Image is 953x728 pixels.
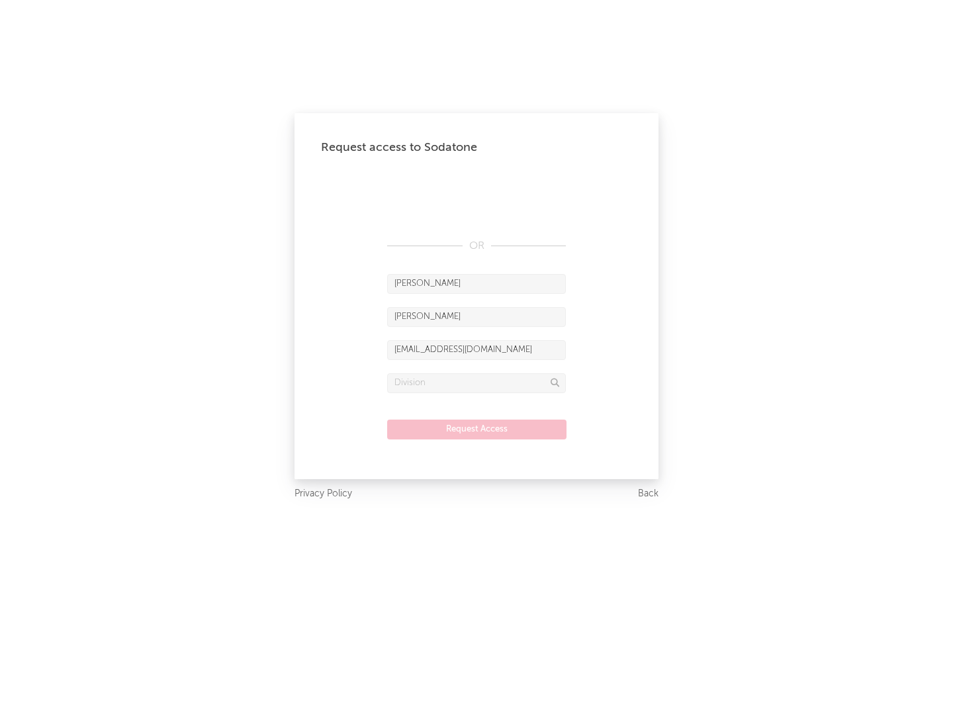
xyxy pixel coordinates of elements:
input: First Name [387,274,566,294]
input: Email [387,340,566,360]
button: Request Access [387,420,567,439]
input: Last Name [387,307,566,327]
div: Request access to Sodatone [321,140,632,156]
input: Division [387,373,566,393]
a: Back [638,486,658,502]
div: OR [387,238,566,254]
a: Privacy Policy [295,486,352,502]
